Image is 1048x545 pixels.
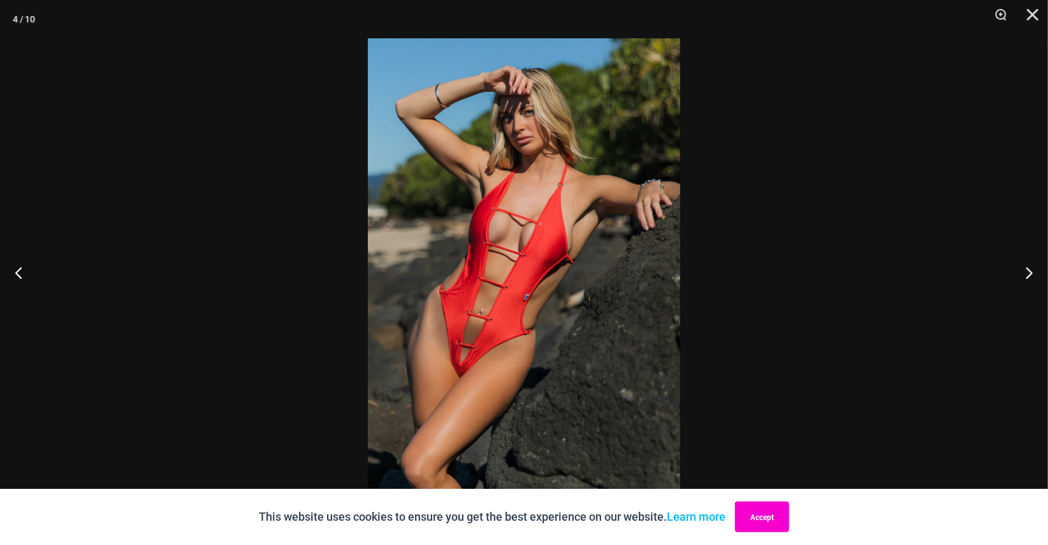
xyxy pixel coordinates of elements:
[735,502,789,532] button: Accept
[259,507,725,526] p: This website uses cookies to ensure you get the best experience on our website.
[368,38,680,507] img: Link Tangello 8650 One Piece Monokini 02
[667,510,725,523] a: Learn more
[1000,241,1048,304] button: Next
[13,10,35,29] div: 4 / 10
